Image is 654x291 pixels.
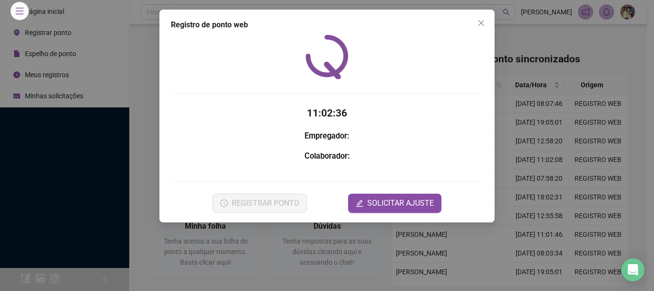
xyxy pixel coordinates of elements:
span: edit [356,199,363,207]
h3: : [171,150,483,163]
span: SOLICITAR AJUSTE [367,198,434,209]
span: close [477,19,485,27]
time: 11:02:36 [307,107,347,119]
h3: : [171,130,483,142]
strong: Empregador [304,131,347,140]
button: editSOLICITAR AJUSTE [348,194,441,213]
div: Open Intercom Messenger [621,258,644,281]
div: Registro de ponto web [171,19,483,31]
strong: Colaborador [304,151,348,161]
button: Close [474,15,489,31]
span: menu [15,7,24,15]
img: QRPoint [305,35,349,79]
button: REGISTRAR PONTO [213,194,307,213]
